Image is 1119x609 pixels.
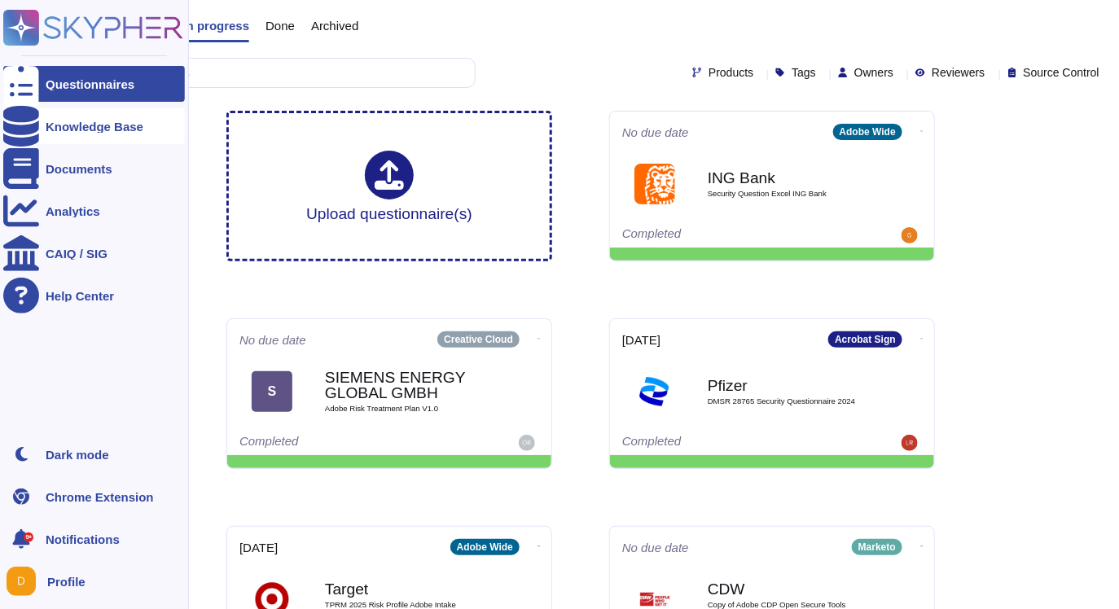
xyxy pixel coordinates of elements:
button: user [3,563,47,599]
div: Analytics [46,205,100,217]
a: Knowledge Base [3,108,185,144]
div: Help Center [46,290,114,302]
div: Completed [622,227,822,243]
a: Questionnaires [3,66,185,102]
span: No due date [239,334,306,346]
b: Pfizer [708,378,871,393]
img: user [902,435,918,451]
a: Analytics [3,193,185,229]
div: Creative Cloud [437,331,520,348]
div: Completed [622,435,822,451]
b: CDW [708,581,871,597]
span: No due date [622,541,689,554]
span: Tags [792,67,816,78]
img: Logo [634,164,675,204]
input: Search by keywords [64,59,475,87]
span: Security Question Excel ING Bank [708,190,871,198]
span: Archived [311,20,358,32]
div: Upload questionnaire(s) [306,151,472,221]
div: Adobe Wide [450,539,520,555]
div: Documents [46,163,112,175]
div: CAIQ / SIG [46,248,108,260]
b: Target [325,581,488,597]
div: Completed [239,435,439,451]
span: Adobe Risk Treatment Plan V1.0 [325,405,488,413]
div: Questionnaires [46,78,134,90]
a: CAIQ / SIG [3,235,185,271]
div: Adobe Wide [833,124,902,140]
span: Source Control [1024,67,1099,78]
img: Logo [634,371,675,412]
span: In progress [182,20,249,32]
a: Help Center [3,278,185,313]
span: Done [265,20,295,32]
div: S [252,371,292,412]
span: No due date [622,126,689,138]
div: Knowledge Base [46,120,143,133]
b: SIEMENS ENERGY GLOBAL GMBH [325,370,488,401]
span: DMSR 28765 Security Questionnaire 2024 [708,397,871,405]
div: 9+ [24,532,33,542]
a: Chrome Extension [3,479,185,515]
div: Acrobat Sign [828,331,902,348]
img: user [519,435,535,451]
span: Products [709,67,753,78]
img: user [902,227,918,243]
span: [DATE] [622,334,660,346]
span: Owners [854,67,893,78]
img: user [7,567,36,596]
span: Reviewers [932,67,985,78]
span: Notifications [46,533,120,545]
div: Dark mode [46,449,109,461]
div: Chrome Extension [46,491,154,503]
b: ING Bank [708,170,871,186]
div: Marketo [852,539,902,555]
span: [DATE] [239,541,278,554]
a: Documents [3,151,185,186]
span: Profile [47,576,86,588]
